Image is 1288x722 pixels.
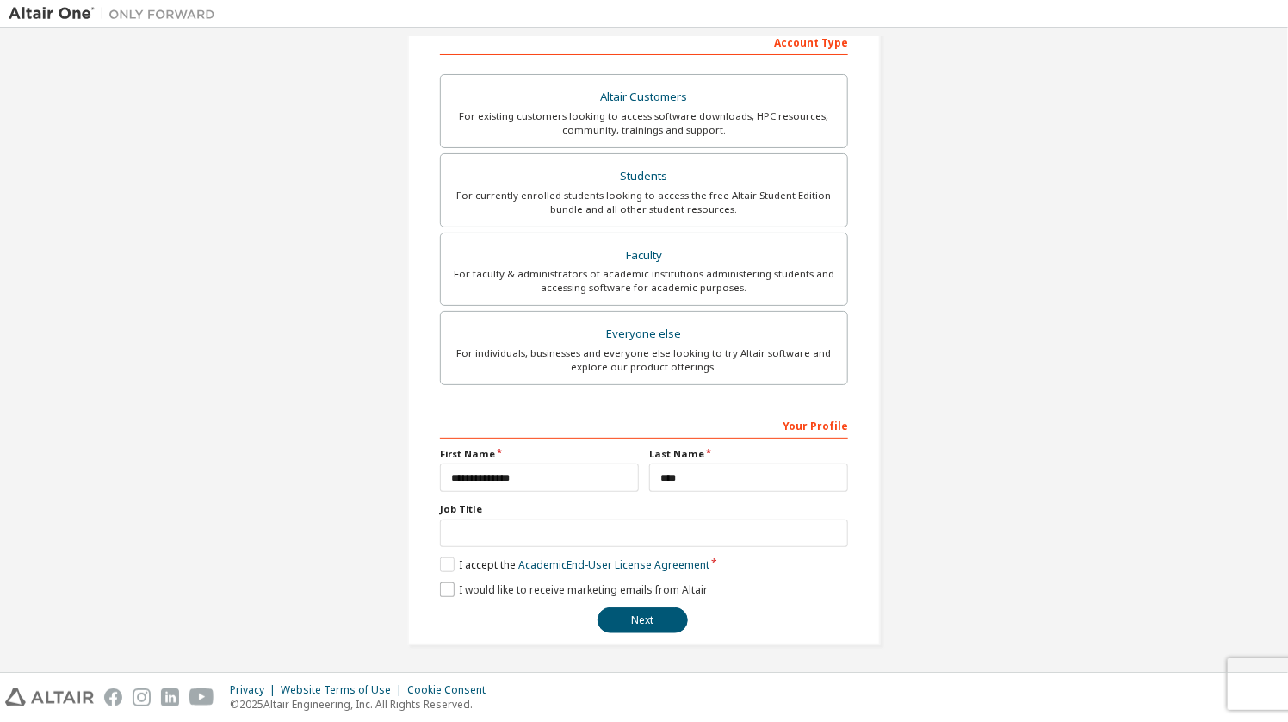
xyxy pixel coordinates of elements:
div: Faculty [451,244,837,268]
div: Account Type [440,28,848,55]
img: instagram.svg [133,688,151,706]
img: youtube.svg [189,688,214,706]
label: I accept the [440,557,709,572]
label: I would like to receive marketing emails from Altair [440,582,708,597]
label: First Name [440,447,639,461]
div: Everyone else [451,322,837,346]
div: Privacy [230,683,281,697]
button: Next [598,607,688,633]
img: Altair One [9,5,224,22]
div: Cookie Consent [407,683,496,697]
div: For individuals, businesses and everyone else looking to try Altair software and explore our prod... [451,346,837,374]
div: Altair Customers [451,85,837,109]
label: Job Title [440,502,848,516]
div: For currently enrolled students looking to access the free Altair Student Edition bundle and all ... [451,189,837,216]
img: linkedin.svg [161,688,179,706]
img: facebook.svg [104,688,122,706]
div: Your Profile [440,411,848,439]
img: altair_logo.svg [5,688,94,706]
p: © 2025 Altair Engineering, Inc. All Rights Reserved. [230,697,496,712]
label: Last Name [649,447,848,461]
a: Academic End-User License Agreement [518,557,709,572]
div: For existing customers looking to access software downloads, HPC resources, community, trainings ... [451,109,837,137]
div: Website Terms of Use [281,683,407,697]
div: Students [451,165,837,189]
div: For faculty & administrators of academic institutions administering students and accessing softwa... [451,267,837,295]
